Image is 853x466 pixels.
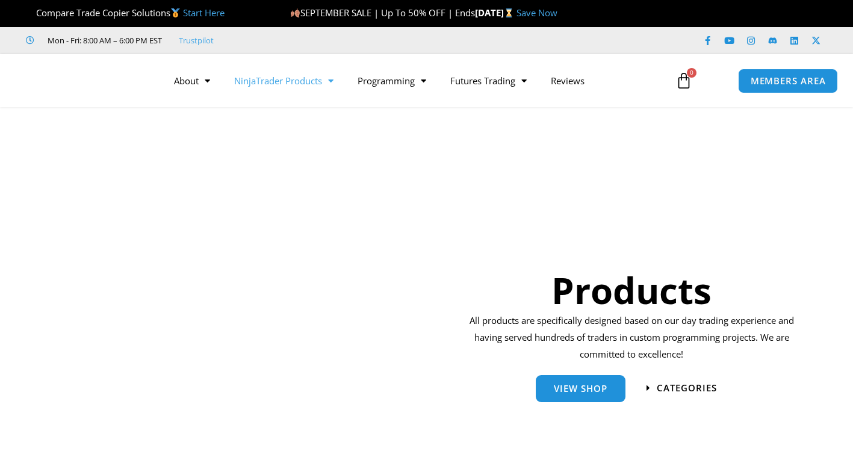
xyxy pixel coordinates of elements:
a: NinjaTrader Products [222,67,346,95]
img: 🏆 [26,8,36,17]
a: Save Now [516,7,557,19]
span: Compare Trade Copier Solutions [26,7,225,19]
a: Reviews [539,67,597,95]
a: MEMBERS AREA [738,69,839,93]
a: Programming [346,67,438,95]
a: Start Here [183,7,225,19]
h1: Products [465,265,798,315]
a: categories [647,384,717,393]
strong: [DATE] [475,7,516,19]
nav: Menu [162,67,665,95]
span: MEMBERS AREA [751,76,826,85]
img: 🥇 [171,8,180,17]
span: View Shop [554,384,607,393]
a: 0 [657,63,710,98]
span: Mon - Fri: 8:00 AM – 6:00 PM EST [45,33,162,48]
img: ⌛ [504,8,513,17]
a: About [162,67,222,95]
span: categories [657,384,717,393]
p: All products are specifically designed based on our day trading experience and having served hund... [465,312,798,363]
a: View Shop [536,375,625,402]
img: LogoAI | Affordable Indicators – NinjaTrader [20,59,149,102]
img: 🍂 [291,8,300,17]
a: Trustpilot [179,33,214,48]
span: SEPTEMBER SALE | Up To 50% OFF | Ends [290,7,475,19]
a: Futures Trading [438,67,539,95]
span: 0 [687,68,696,78]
